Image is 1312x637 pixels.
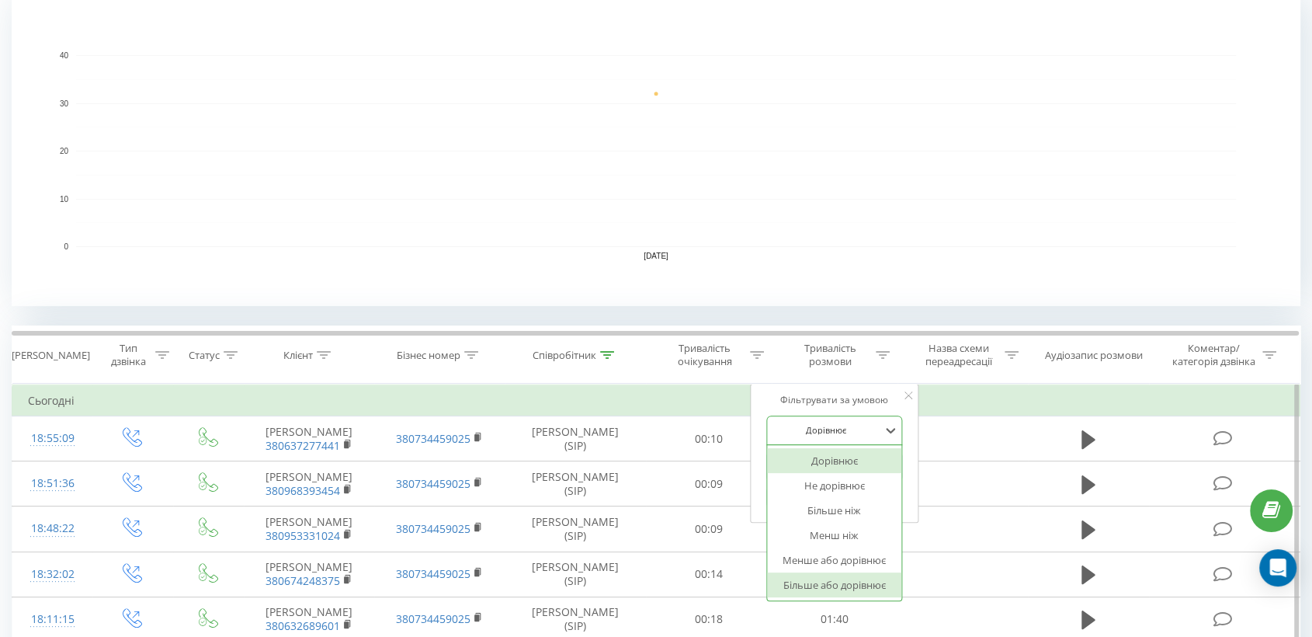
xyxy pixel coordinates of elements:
div: [PERSON_NAME] [12,349,90,362]
text: 30 [60,99,69,108]
td: [PERSON_NAME] [244,461,374,506]
td: 00:14 [646,552,772,597]
div: 18:55:09 [28,423,77,454]
div: Дорівнює [767,448,902,473]
text: 40 [60,51,69,60]
text: 10 [60,195,69,204]
div: Не дорівнює [767,473,902,498]
td: 00:10 [646,416,772,461]
a: 380734459025 [396,566,470,581]
a: 380734459025 [396,521,470,536]
div: Клієнт [283,349,313,362]
div: 18:48:22 [28,513,77,544]
td: [PERSON_NAME] [244,416,374,461]
td: 00:09 [646,461,772,506]
text: [DATE] [644,252,668,260]
td: Сьогодні [12,385,1300,416]
td: [PERSON_NAME] (SIP) [505,506,645,552]
div: Менше або дорівнює [767,548,902,573]
div: Більше ніж [767,498,902,523]
div: 18:32:02 [28,559,77,590]
text: 0 [64,242,68,251]
div: Менш ніж [767,523,902,548]
td: [PERSON_NAME] (SIP) [505,416,645,461]
a: 380968393454 [266,483,340,498]
a: 380734459025 [396,431,470,446]
a: 380674248375 [266,573,340,588]
div: Статус [189,349,220,362]
div: Співробітник [533,349,596,362]
div: Open Intercom Messenger [1259,549,1296,587]
a: 380953331024 [266,528,340,543]
div: Коментар/категорія дзвінка [1168,342,1258,368]
div: Тривалість розмови [789,342,872,368]
div: Аудіозапис розмови [1045,349,1143,362]
td: [PERSON_NAME] [244,506,374,552]
div: 18:51:36 [28,468,77,499]
div: Бізнес номер [397,349,460,362]
text: 20 [60,147,69,155]
div: Тип дзвінка [106,342,151,368]
td: [PERSON_NAME] (SIP) [505,552,645,597]
a: 380637277441 [266,438,340,453]
div: Більше або дорівнює [767,573,902,597]
div: Фільтрувати за умовою [766,392,903,408]
div: Назва схеми переадресації [918,342,1001,368]
a: 380734459025 [396,476,470,491]
div: 18:11:15 [28,604,77,635]
td: [PERSON_NAME] [244,552,374,597]
a: 380632689601 [266,618,340,633]
div: Тривалість очікування [663,342,746,368]
td: 00:09 [646,506,772,552]
a: 380734459025 [396,611,470,626]
td: [PERSON_NAME] (SIP) [505,461,645,506]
